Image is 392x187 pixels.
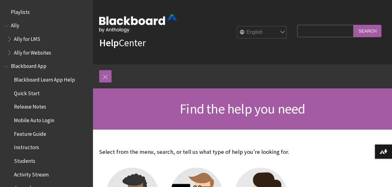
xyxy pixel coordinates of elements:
[11,61,46,69] span: Blackboard App
[14,169,49,178] span: Activity Stream
[99,37,119,49] strong: Help
[14,142,39,151] span: Instructors
[14,102,46,110] span: Release Notes
[11,20,19,29] span: Ally
[354,25,381,37] input: Search
[237,26,287,39] select: Site Language Selector
[14,88,40,96] span: Quick Start
[99,37,146,49] a: HelpCenter
[99,148,294,156] p: Select from the menu, search, or tell us what type of help you're looking for.
[180,100,305,117] span: Find the help you need
[14,115,54,123] span: Mobile Auto Login
[4,7,89,17] nav: Book outline for Playlists
[14,129,46,137] span: Feature Guide
[14,47,51,56] span: Ally for Websites
[4,20,89,58] nav: Book outline for Anthology Ally Help
[11,7,30,15] span: Playlists
[14,74,75,83] span: Blackboard Learn App Help
[14,156,35,164] span: Students
[99,15,177,33] img: Blackboard by Anthology
[14,34,40,42] span: Ally for LMS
